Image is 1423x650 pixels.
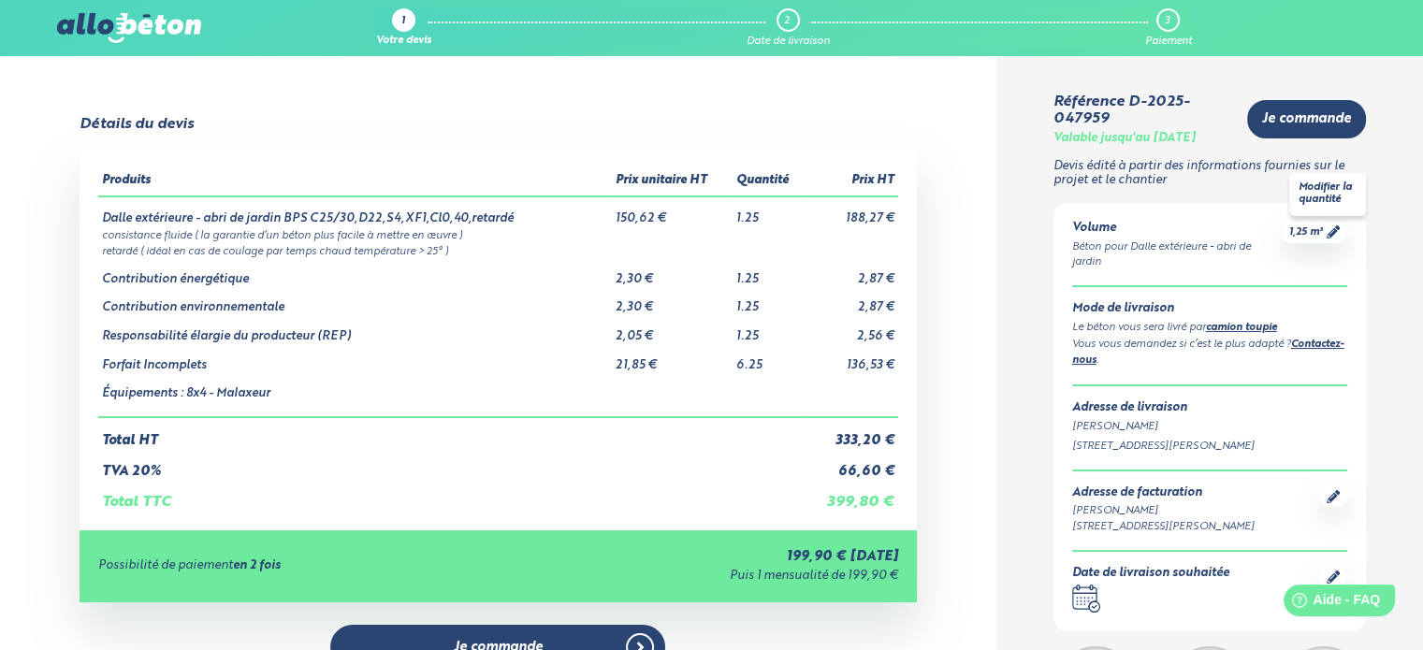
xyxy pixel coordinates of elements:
td: 1.25 [733,258,806,287]
td: retardé ( idéal en cas de coulage par temps chaud température > 25° ) [98,242,897,258]
td: consistance fluide ( la garantie d’un béton plus facile à mettre en œuvre ) [98,226,897,242]
div: Vous vous demandez si c’est le plus adapté ? . [1072,337,1348,370]
td: Total TTC [98,479,806,511]
div: Volume [1072,222,1283,236]
div: 1 [401,16,405,28]
div: Adresse de livraison [1072,401,1348,415]
td: 333,20 € [806,417,898,449]
td: Contribution environnementale [98,286,611,315]
div: Valable jusqu'au [DATE] [1053,132,1196,146]
div: Référence D-2025-047959 [1053,94,1233,128]
td: 2,56 € [806,315,898,344]
div: Votre devis [376,36,431,48]
div: Le béton vous sera livré par [1072,320,1348,337]
div: Adresse de facturation [1072,486,1255,500]
p: Devis édité à partir des informations fournies sur le projet et le chantier [1053,160,1367,187]
div: 199,90 € [DATE] [514,549,897,565]
div: [PERSON_NAME] [1072,503,1255,519]
th: Produits [98,166,611,196]
iframe: Help widget launcher [1256,577,1402,629]
td: 6.25 [733,344,806,373]
div: Paiement [1144,36,1191,48]
td: 1.25 [733,315,806,344]
td: Responsabilité élargie du producteur (REP) [98,315,611,344]
th: Prix unitaire HT [612,166,733,196]
th: Prix HT [806,166,898,196]
span: 1,25 m³ [1289,225,1323,239]
a: 1 Votre devis [376,8,431,48]
td: Forfait Incomplets [98,344,611,373]
a: 2 Date de livraison [747,8,830,48]
strong: en 2 fois [233,559,281,571]
div: Béton pour Dalle extérieure - abri de jardin [1072,239,1283,271]
div: Date de livraison [747,36,830,48]
td: Total HT [98,417,806,449]
td: 2,30 € [612,286,733,315]
td: 136,53 € [806,344,898,373]
td: 2,05 € [612,315,733,344]
div: [STREET_ADDRESS][PERSON_NAME] [1072,439,1348,455]
th: Quantité [733,166,806,196]
td: 1.25 [733,286,806,315]
span: Je commande [1262,111,1351,127]
td: 66,60 € [806,449,898,480]
td: Contribution énergétique [98,258,611,287]
td: TVA 20% [98,449,806,480]
div: 3 [1165,15,1169,27]
td: 2,30 € [612,258,733,287]
td: 2,87 € [806,258,898,287]
td: 1.25 [733,196,806,226]
div: [PERSON_NAME] [1072,419,1348,435]
div: Mode de livraison [1072,302,1348,316]
img: allobéton [57,13,201,43]
td: Équipements : 8x4 - Malaxeur [98,372,611,417]
div: 2 [784,15,790,27]
a: 3 Paiement [1144,8,1191,48]
td: 21,85 € [612,344,733,373]
div: [STREET_ADDRESS][PERSON_NAME] [1072,519,1255,535]
a: Je commande [1247,100,1366,138]
td: 399,80 € [806,479,898,511]
td: Dalle extérieure - abri de jardin BPS C25/30,D22,S4,XF1,Cl0,40,retardé [98,196,611,226]
td: 188,27 € [806,196,898,226]
a: camion toupie [1206,323,1277,333]
td: 150,62 € [612,196,733,226]
td: 2,87 € [806,286,898,315]
div: Possibilité de paiement [98,559,514,573]
div: Date de livraison souhaitée [1072,567,1229,581]
div: Détails du devis [80,116,194,133]
div: Puis 1 mensualité de 199,90 € [514,570,897,584]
